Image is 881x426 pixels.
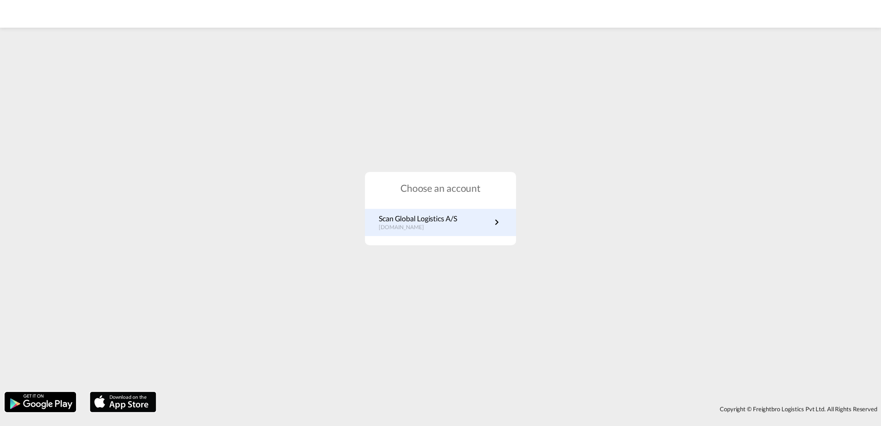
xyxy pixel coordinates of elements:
div: Copyright © Freightbro Logistics Pvt Ltd. All Rights Reserved [161,401,881,417]
a: Scan Global Logistics A/S[DOMAIN_NAME] [379,213,502,231]
img: apple.png [89,391,157,413]
md-icon: icon-chevron-right [491,217,502,228]
p: [DOMAIN_NAME] [379,224,457,231]
h1: Choose an account [365,181,516,195]
img: google.png [4,391,77,413]
p: Scan Global Logistics A/S [379,213,457,224]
